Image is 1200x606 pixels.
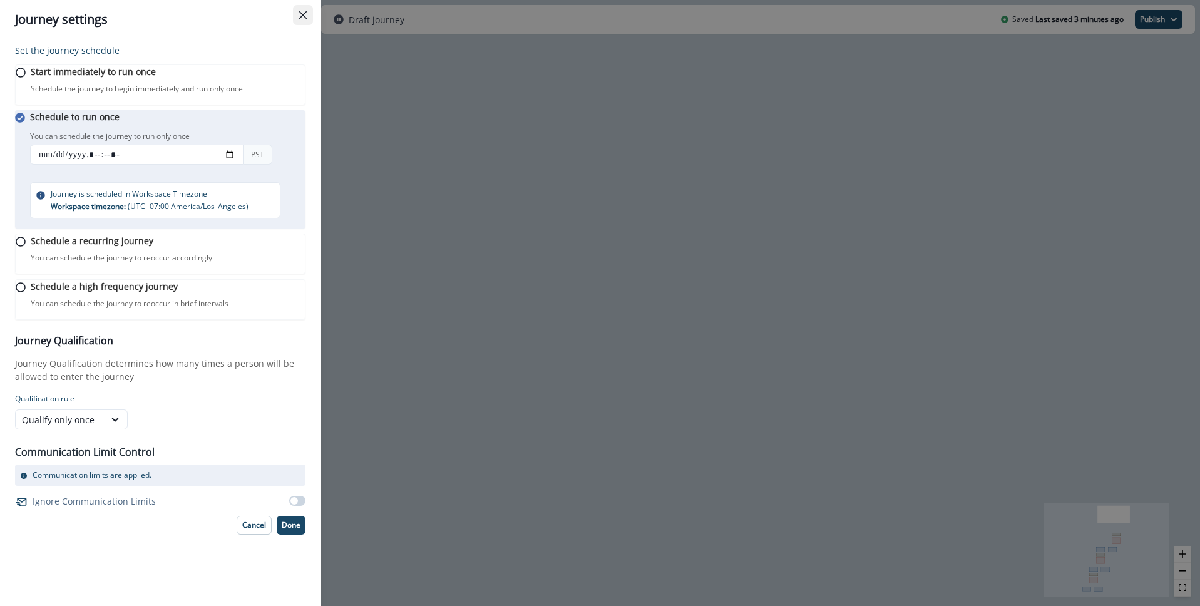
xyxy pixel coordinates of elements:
[31,298,228,309] p: You can schedule the journey to reoccur in brief intervals
[33,470,151,481] p: Communication limits are applied.
[293,5,313,25] button: Close
[15,393,305,404] p: Qualification rule
[243,145,272,165] div: PST
[31,83,243,95] p: Schedule the journey to begin immediately and run only once
[31,234,153,247] p: Schedule a recurring journey
[51,188,249,213] p: Journey is scheduled in Workspace Timezone ( UTC -07:00 America/Los_Angeles )
[15,357,305,383] p: Journey Qualification determines how many times a person will be allowed to enter the journey
[31,280,178,293] p: Schedule a high frequency journey
[31,65,156,78] p: Start immediately to run once
[22,413,98,426] div: Qualify only once
[30,131,190,142] p: You can schedule the journey to run only once
[51,201,128,212] span: Workspace timezone:
[282,521,300,530] p: Done
[277,516,305,535] button: Done
[15,44,305,57] p: Set the journey schedule
[15,444,155,460] p: Communication Limit Control
[15,10,305,29] div: Journey settings
[31,252,212,264] p: You can schedule the journey to reoccur accordingly
[15,335,305,347] h3: Journey Qualification
[242,521,266,530] p: Cancel
[237,516,272,535] button: Cancel
[30,110,120,123] p: Schedule to run once
[33,495,156,508] p: Ignore Communication Limits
